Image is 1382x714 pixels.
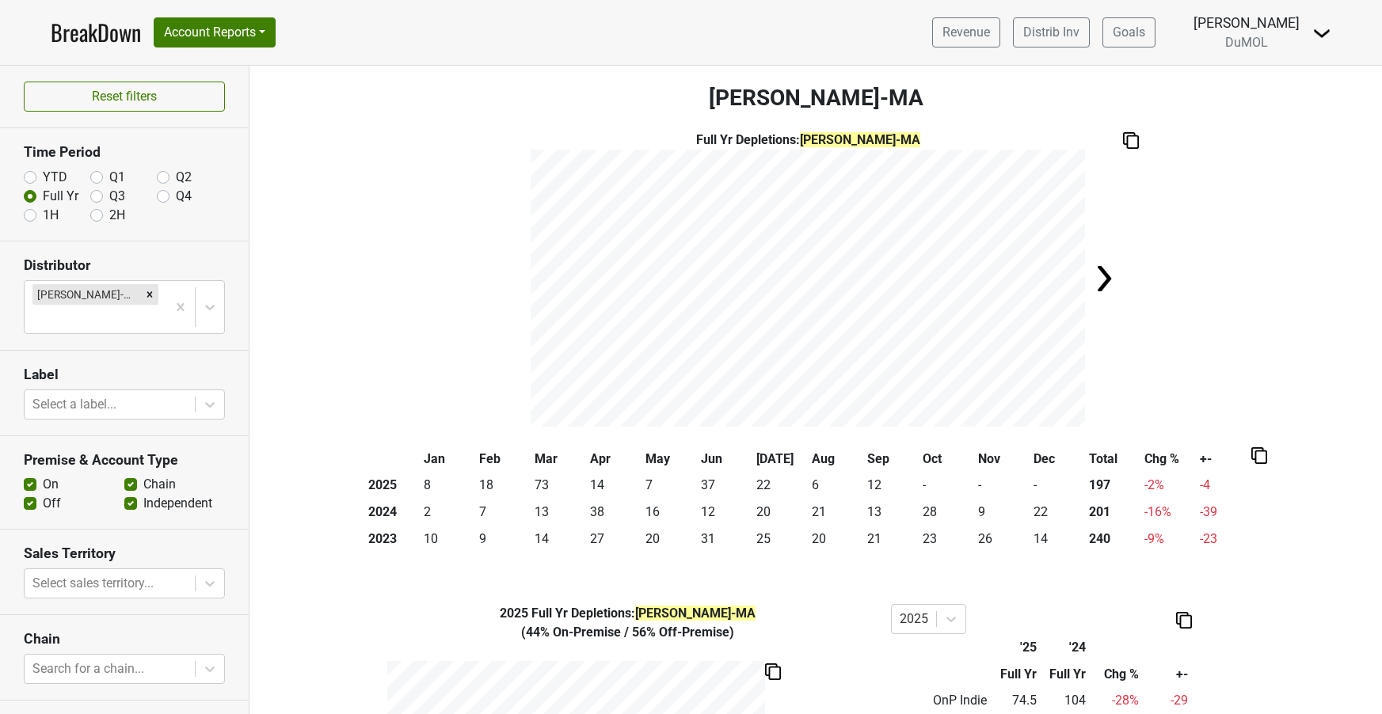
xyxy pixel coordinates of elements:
[43,187,78,206] label: Full Yr
[1040,634,1090,661] th: '24
[24,631,225,648] h3: Chain
[1140,526,1196,553] td: -9 %
[974,446,1030,473] th: Nov
[1030,499,1085,526] td: 22
[1123,132,1139,149] img: Copy to clipboard
[43,494,61,513] label: Off
[752,446,808,473] th: [DATE]
[531,473,586,499] td: 73
[863,499,919,526] td: 13
[1196,526,1251,553] td: -23
[1030,473,1085,499] td: -
[697,499,752,526] td: 12
[364,473,420,499] th: 2025
[1085,499,1140,526] th: 201
[974,526,1030,553] td: 26
[531,131,1085,150] div: Full Yr Depletions :
[43,206,59,225] label: 1H
[800,132,920,147] span: [PERSON_NAME]-MA
[642,446,697,473] th: May
[697,473,752,499] td: 37
[24,82,225,112] button: Reset filters
[919,446,974,473] th: Oct
[420,473,475,499] td: 8
[808,526,863,553] td: 20
[475,499,531,526] td: 7
[642,526,697,553] td: 20
[141,284,158,305] div: Remove MS Walker-MA
[1085,446,1140,473] th: Total
[143,475,176,494] label: Chain
[863,473,919,499] td: 12
[932,17,1000,47] a: Revenue
[1196,473,1251,499] td: -4
[24,545,225,562] h3: Sales Territory
[991,634,1041,661] th: '25
[863,526,919,553] td: 21
[919,473,974,499] td: -
[752,499,808,526] td: 20
[919,499,974,526] td: 28
[1312,24,1331,43] img: Dropdown Menu
[420,446,475,473] th: Jan
[109,187,125,206] label: Q3
[51,16,141,49] a: BreakDown
[1143,661,1192,688] th: +-
[635,606,756,621] span: [PERSON_NAME]-MA
[1085,526,1140,553] th: 240
[364,526,420,553] th: 2023
[974,473,1030,499] td: -
[531,526,586,553] td: 14
[1225,35,1268,50] span: DuMOL
[1196,446,1251,473] th: +-
[919,526,974,553] td: 23
[586,473,642,499] td: 14
[1194,13,1300,33] div: [PERSON_NAME]
[531,446,586,473] th: Mar
[500,606,531,621] span: 2025
[24,452,225,469] h3: Premise & Account Type
[586,526,642,553] td: 27
[1196,499,1251,526] td: -39
[642,473,697,499] td: 7
[586,499,642,526] td: 38
[1088,263,1120,294] img: Arrow right
[1013,17,1090,47] a: Distrib Inv
[808,446,863,473] th: Aug
[1102,17,1155,47] a: Goals
[43,168,67,187] label: YTD
[586,446,642,473] th: Apr
[697,446,752,473] th: Jun
[43,475,59,494] label: On
[974,499,1030,526] td: 9
[420,526,475,553] td: 10
[109,168,125,187] label: Q1
[24,144,225,161] h3: Time Period
[765,663,781,680] img: Copy to clipboard
[376,623,879,642] div: ( 44% On-Premise / 56% Off-Premise )
[991,661,1041,688] th: Full Yr
[376,604,879,623] div: Full Yr Depletions :
[249,85,1382,112] h3: [PERSON_NAME]-MA
[808,473,863,499] td: 6
[24,366,225,383] h3: Label
[863,446,919,473] th: Sep
[752,526,808,553] td: 25
[24,257,225,274] h3: Distributor
[176,187,192,206] label: Q4
[154,17,276,47] button: Account Reports
[1176,612,1192,629] img: Copy to clipboard
[143,494,212,513] label: Independent
[475,526,531,553] td: 9
[1040,661,1090,688] th: Full Yr
[531,499,586,526] td: 13
[475,473,531,499] td: 18
[752,473,808,499] td: 22
[420,499,475,526] td: 2
[1030,446,1085,473] th: Dec
[1030,526,1085,553] td: 14
[808,499,863,526] td: 21
[1251,447,1267,464] img: Copy to clipboard
[642,499,697,526] td: 16
[1085,473,1140,499] th: 197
